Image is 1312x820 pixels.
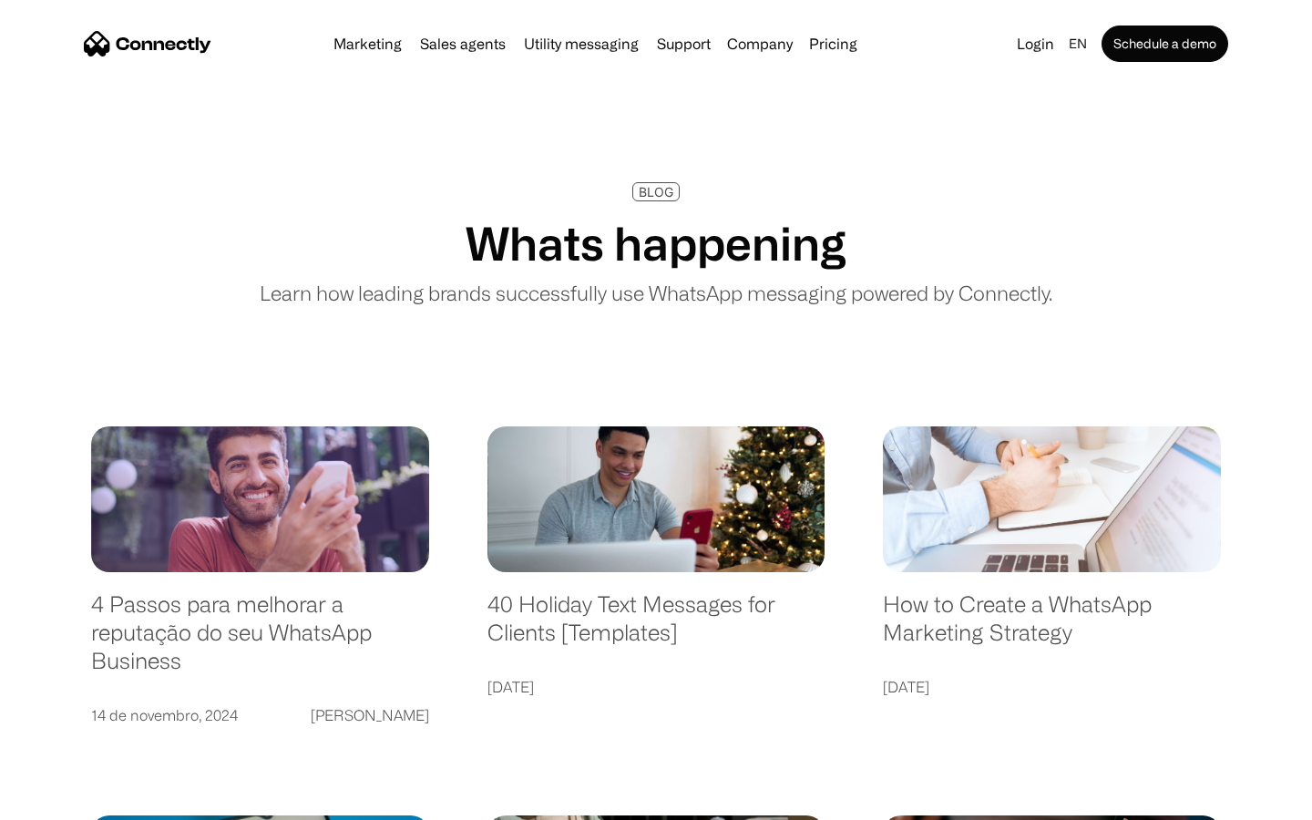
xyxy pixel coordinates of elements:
a: 40 Holiday Text Messages for Clients [Templates] [487,590,825,664]
a: Marketing [326,36,409,51]
a: 4 Passos para melhorar a reputação do seu WhatsApp Business [91,590,429,692]
div: [PERSON_NAME] [311,702,429,728]
div: en [1069,31,1087,56]
a: Pricing [802,36,865,51]
a: Support [650,36,718,51]
a: How to Create a WhatsApp Marketing Strategy [883,590,1221,664]
p: Learn how leading brands successfully use WhatsApp messaging powered by Connectly. [260,278,1052,308]
a: Login [1010,31,1061,56]
div: 14 de novembro, 2024 [91,702,238,728]
div: [DATE] [883,674,929,700]
a: Schedule a demo [1102,26,1228,62]
div: BLOG [639,185,673,199]
div: Company [727,31,793,56]
h1: Whats happening [466,216,846,271]
a: Sales agents [413,36,513,51]
aside: Language selected: English [18,788,109,814]
a: Utility messaging [517,36,646,51]
div: [DATE] [487,674,534,700]
ul: Language list [36,788,109,814]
